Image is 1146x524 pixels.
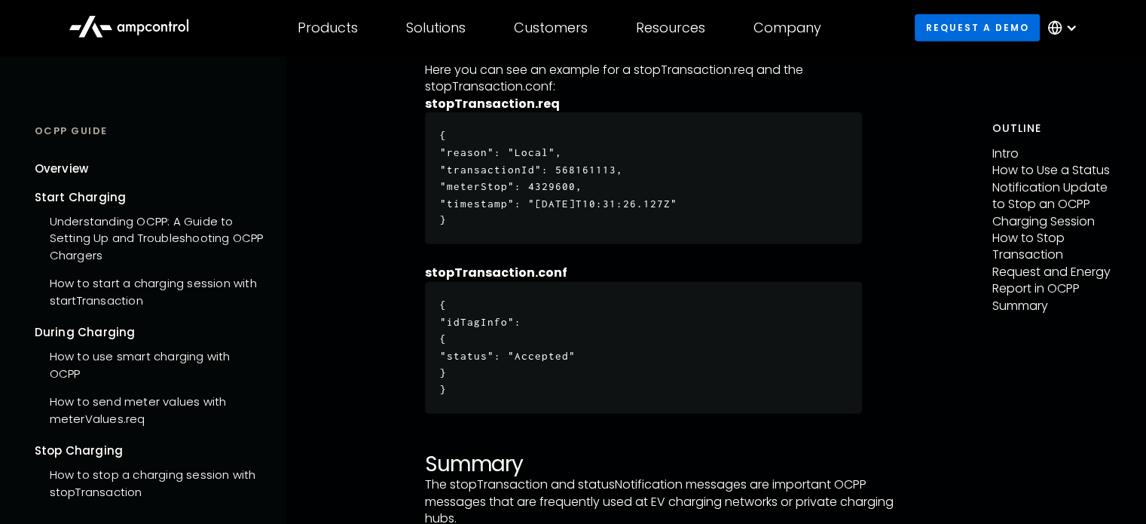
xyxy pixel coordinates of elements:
[753,20,821,36] div: Company
[35,341,264,386] a: How to use smart charging with OCPP
[992,298,1112,314] p: Summary
[425,452,911,477] h2: Summary
[35,161,89,177] div: Overview
[992,162,1112,230] p: How to Use a Status Notification Update to Stop an OCPP Charging Session
[425,62,911,96] p: Here you can see an example for a stopTransaction.req and the stopTransaction.conf:
[992,146,1112,162] p: Intro
[35,324,264,341] div: During Charging
[406,20,466,36] div: Solutions
[636,20,705,36] div: Resources
[425,282,863,414] h6: { "idTagInfo": { "status": "Accepted" } }
[35,386,264,431] a: How to send meter values with meterValues.req
[35,189,264,206] div: Start Charging
[35,161,89,188] a: Overview
[425,434,911,451] p: ‍
[425,248,911,265] p: ‍
[35,459,264,504] a: How to stop a charging session with stopTransaction
[514,20,588,36] div: Customers
[992,121,1112,136] h5: Outline
[425,95,560,112] strong: stopTransaction.req
[35,206,264,268] a: Understanding OCPP: A Guide to Setting Up and Troubleshooting OCPP Chargers
[425,418,911,434] p: ‍
[35,124,264,138] div: OCPP GUIDE
[298,20,358,36] div: Products
[992,230,1112,298] p: How to Stop Transaction Request and Energy Report in OCPP
[915,14,1040,41] a: Request a demo
[35,268,264,313] a: How to start a charging session with startTransaction
[35,443,264,459] div: Stop Charging
[425,264,567,281] strong: stopTransaction.conf
[425,112,863,244] h6: { "reason": "Local", "transactionId": 568161113, "meterStop": 4329600, "timestamp": "[DATE]T10:31...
